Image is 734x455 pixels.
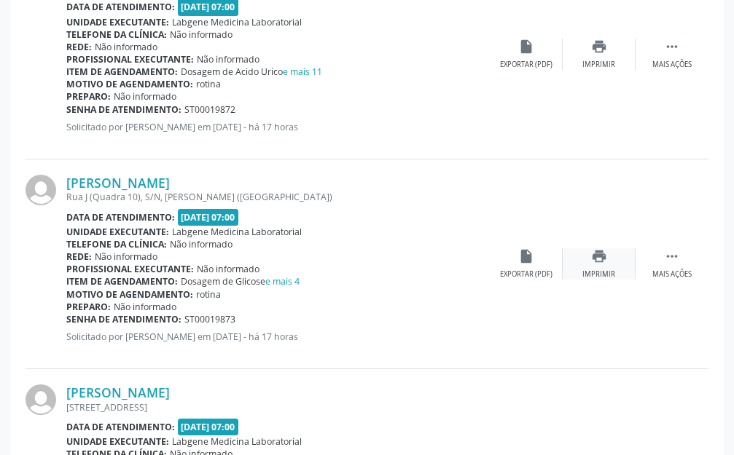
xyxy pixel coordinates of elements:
[172,226,302,238] span: Labgene Medicina Laboratorial
[66,238,167,250] b: Telefone da clínica:
[66,53,194,66] b: Profissional executante:
[66,90,111,103] b: Preparo:
[518,39,534,55] i: insert_drive_file
[196,78,221,90] span: rotina
[172,435,302,448] span: Labgene Medicina Laboratorial
[66,103,181,116] b: Senha de atendimento:
[591,248,607,264] i: print
[197,263,259,275] span: Não informado
[66,313,181,325] b: Senha de atendimento:
[66,41,92,53] b: Rede:
[66,28,167,41] b: Telefone da clínica:
[591,39,607,55] i: print
[114,90,176,103] span: Não informado
[66,226,169,238] b: Unidade executante:
[181,275,300,288] span: Dosagem de Glicose
[178,209,239,226] span: [DATE] 07:00
[66,191,490,203] div: Rua J (Quadra 10), S/N, [PERSON_NAME] ([GEOGRAPHIC_DATA])
[652,60,692,70] div: Mais ações
[66,288,193,301] b: Motivo de agendamento:
[518,248,534,264] i: insert_drive_file
[652,269,692,280] div: Mais ações
[66,175,170,191] a: [PERSON_NAME]
[66,250,92,263] b: Rede:
[66,401,490,414] div: [STREET_ADDRESS]
[66,16,169,28] b: Unidade executante:
[66,275,178,288] b: Item de agendamento:
[283,66,322,78] a: e mais 11
[178,419,239,435] span: [DATE] 07:00
[114,301,176,313] span: Não informado
[500,269,553,280] div: Exportar (PDF)
[66,121,490,133] p: Solicitado por [PERSON_NAME] em [DATE] - há 17 horas
[26,384,56,415] img: img
[66,435,169,448] b: Unidade executante:
[66,301,111,313] b: Preparo:
[170,238,233,250] span: Não informado
[184,313,235,325] span: ST00019873
[582,269,615,280] div: Imprimir
[181,66,322,78] span: Dosagem de Acido Urico
[66,263,194,275] b: Profissional executante:
[197,53,259,66] span: Não informado
[66,384,170,400] a: [PERSON_NAME]
[170,28,233,41] span: Não informado
[664,248,680,264] i: 
[66,66,178,78] b: Item de agendamento:
[265,275,300,288] a: e mais 4
[66,1,175,13] b: Data de atendimento:
[582,60,615,70] div: Imprimir
[26,175,56,205] img: img
[66,78,193,90] b: Motivo de agendamento:
[196,288,221,301] span: rotina
[172,16,302,28] span: Labgene Medicina Laboratorial
[66,331,490,343] p: Solicitado por [PERSON_NAME] em [DATE] - há 17 horas
[184,103,235,116] span: ST00019872
[66,421,175,433] b: Data de atendimento:
[664,39,680,55] i: 
[95,41,157,53] span: Não informado
[500,60,553,70] div: Exportar (PDF)
[95,250,157,263] span: Não informado
[66,211,175,223] b: Data de atendimento:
